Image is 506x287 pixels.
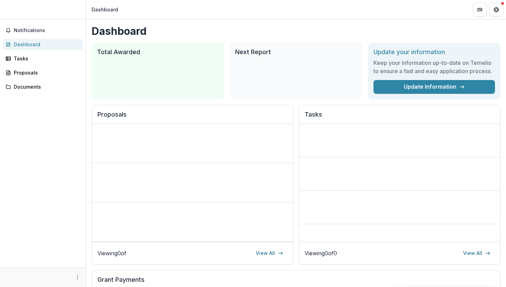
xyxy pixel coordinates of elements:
[97,111,287,124] h2: Proposals
[489,3,503,17] button: Get Help
[373,59,495,75] h3: Keep your information up-to-date on Temelio to ensure a fast and easy application process.
[97,48,219,56] h2: Total Awarded
[14,41,77,48] div: Dashboard
[305,249,337,257] p: Viewing 0 of 0
[373,80,495,94] a: Update Information
[373,48,495,56] h2: Update your information
[14,28,80,33] span: Notifications
[92,6,118,13] div: Dashboard
[14,83,77,90] div: Documents
[252,248,287,259] a: View All
[89,4,121,14] nav: breadcrumb
[305,111,495,124] h2: Tasks
[3,67,83,78] a: Proposals
[3,25,83,36] button: Notifications
[459,248,495,259] a: View All
[3,53,83,64] a: Tasks
[235,48,357,56] h2: Next Report
[14,69,77,76] div: Proposals
[92,25,500,37] h1: Dashboard
[3,39,83,50] a: Dashboard
[3,81,83,92] a: Documents
[14,55,77,62] div: Tasks
[473,3,487,17] button: Partners
[97,249,126,257] p: Viewing 0 of
[73,273,82,281] button: More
